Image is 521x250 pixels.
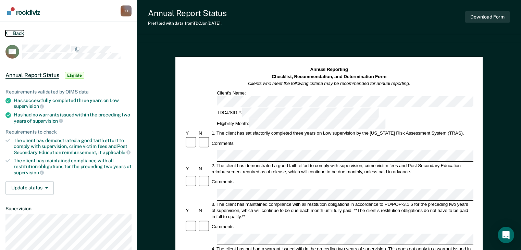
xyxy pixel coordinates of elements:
div: 1. The client has satisfactorily completed three years on Low supervision by the [US_STATE] Risk ... [211,130,473,136]
span: supervision [33,118,63,124]
span: supervision [14,103,44,109]
button: Update status [5,181,54,195]
div: Open Intercom Messenger [498,227,514,243]
button: Download Form [465,11,510,23]
div: 2. The client has demonstrated a good faith effort to comply with supervision, crime victim fees ... [211,162,473,175]
div: Y [185,130,198,136]
div: The client has demonstrated a good faith effort to comply with supervision, crime victim fees and... [14,138,132,155]
img: Recidiviz [7,7,40,15]
div: Comments: [211,179,236,185]
span: Eligible [65,72,84,79]
div: N [198,165,211,172]
div: Has successfully completed three years on Low [14,98,132,109]
div: H T [121,5,132,16]
div: Annual Report Status [148,8,226,18]
strong: Checklist, Recommendation, and Determination Form [272,74,386,79]
em: Clients who meet the following criteria may be recommended for annual reporting. [248,81,410,86]
div: Has had no warrants issued within the preceding two years of [14,112,132,124]
div: TDCJ/SID #: [216,108,380,118]
strong: Annual Reporting [310,67,348,72]
div: Comments: [211,140,236,146]
span: supervision [14,170,44,175]
div: Comments: [211,224,236,230]
span: applicable [103,150,131,155]
div: Y [185,207,198,213]
div: 3. The client has maintained compliance with all restitution obligations in accordance to PD/POP-... [211,201,473,220]
button: Profile dropdown button [121,5,132,16]
div: Prefilled with data from TDCJ on [DATE] . [148,21,226,26]
div: N [198,130,211,136]
div: The client has maintained compliance with all restitution obligations for the preceding two years of [14,158,132,175]
dt: Supervision [5,206,132,212]
div: N [198,207,211,213]
div: Y [185,165,198,172]
div: Requirements validated by OIMS data [5,89,132,95]
div: Eligibility Month: [216,118,387,129]
div: Requirements to check [5,129,132,135]
span: Annual Report Status [5,72,59,79]
button: Back [5,30,24,36]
